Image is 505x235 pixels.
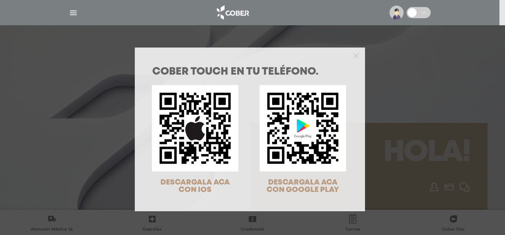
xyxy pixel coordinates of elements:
span: DESCARGALA ACA CON IOS [160,179,230,193]
span: DESCARGALA ACA CON GOOGLE PLAY [267,179,339,193]
h1: COBER TOUCH en tu teléfono. [152,67,348,77]
img: qr-code [152,85,238,172]
img: qr-code [260,85,346,172]
button: Close [353,52,359,59]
